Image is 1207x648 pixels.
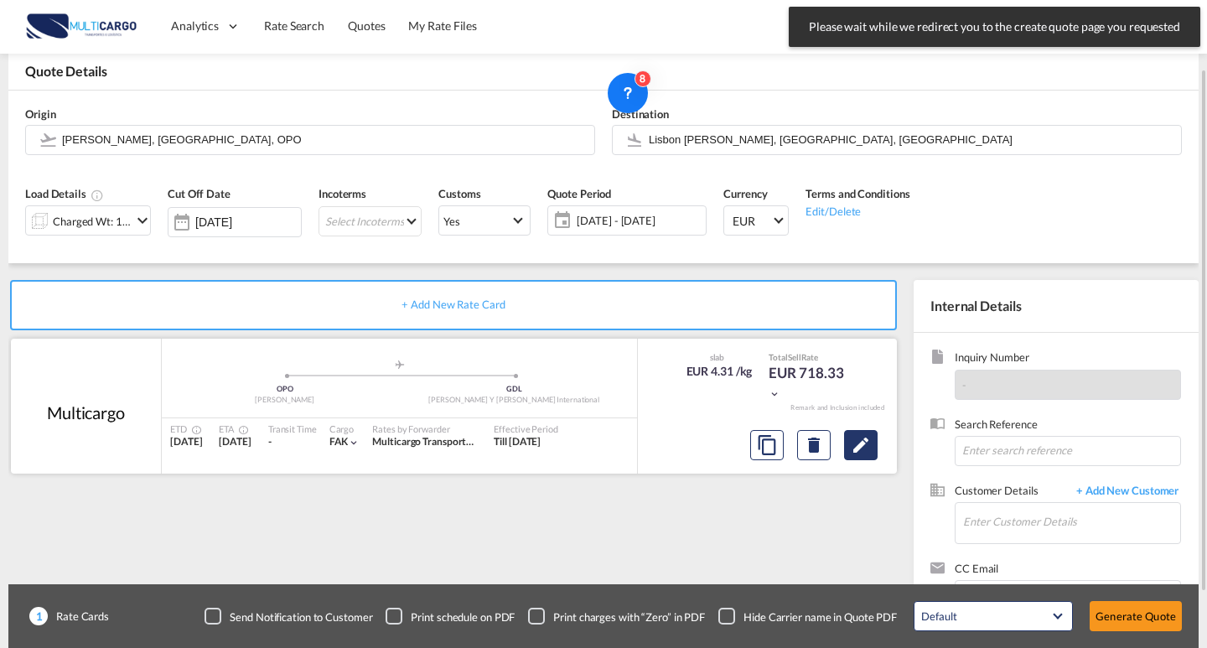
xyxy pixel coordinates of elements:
div: + Add New Rate Card [10,280,897,330]
button: Copy [750,430,784,460]
input: Search by Door/Airport [649,125,1173,154]
div: Rates by Forwarder [372,422,477,435]
span: FAK [329,435,349,448]
span: My Rate Files [408,18,477,33]
input: Select [195,215,301,229]
img: 82db67801a5411eeacfdbd8acfa81e61.png [25,8,138,45]
button: Delete [797,430,831,460]
input: Search by Door/Airport [62,125,586,154]
div: Default [921,609,956,623]
md-icon: Estimated Time Of Arrival [234,425,244,435]
div: EUR 4.31 /kg [686,363,753,380]
md-icon: Chargeable Weight [91,189,104,202]
div: Send Notification to Customer [230,609,372,625]
md-select: Select Currency: € EUREuro [723,205,789,236]
span: Load Details [25,187,104,200]
div: Yes [443,215,460,228]
md-chips-wrap: Chips container. Enter the text area, then type text, and press enter to add a chip. [962,581,1180,618]
div: [PERSON_NAME] Y [PERSON_NAME] International [400,395,629,406]
md-checkbox: Checkbox No Ink [205,608,372,625]
div: Effective Period [494,422,557,435]
button: Edit [844,430,878,460]
md-select: Select Incoterms [319,206,422,236]
div: Edit/Delete [806,202,909,219]
div: OPO [170,384,400,395]
button: Generate Quote [1090,601,1182,631]
div: Print schedule on PDF [411,609,515,625]
span: Rate Cards [48,609,109,624]
div: GDL [400,384,629,395]
span: + Add New Rate Card [401,298,505,311]
span: [DATE] [219,435,251,448]
span: Please wait while we redirect you to the create quote page you requested [804,18,1185,35]
div: Transit Time [268,422,317,435]
div: Quote Details [8,62,1199,89]
span: Analytics [171,18,219,34]
span: Search Reference [955,417,1181,436]
span: Inquiry Number [955,350,1181,369]
span: Quote Period [547,187,611,200]
span: Quotes [348,18,385,33]
span: [DATE] - [DATE] [577,213,702,228]
md-icon: icon-chevron-down [348,437,360,448]
div: Multicargo Transportes e Logistica [372,435,477,449]
span: CC Email [955,561,1181,580]
md-input-container: Francisco de Sá Carneiro, Porto, OPO [25,125,595,155]
span: EUR [733,213,771,230]
span: Till [DATE] [494,435,541,448]
span: Cut Off Date [168,187,231,200]
md-icon: icon-chevron-down [132,210,153,231]
md-icon: assets/icons/custom/roll-o-plane.svg [390,360,410,369]
div: [PERSON_NAME] [170,395,400,406]
div: Charged Wt: 166.67 KGicon-chevron-down [25,205,151,236]
span: Currency [723,187,767,200]
input: Enter Customer Details [963,503,1180,541]
input: Chips input. [965,583,1132,618]
md-select: Select Customs: Yes [438,205,531,236]
span: Incoterms [319,187,366,200]
md-icon: assets/icons/custom/copyQuote.svg [757,435,777,455]
md-icon: icon-chevron-down [769,388,780,400]
md-icon: icon-calendar [548,210,568,231]
md-input-container: Lisbon Portela, Lisbon, LIS [612,125,1182,155]
md-checkbox: Checkbox No Ink [718,608,897,625]
div: Remark and Inclusion included [778,403,897,412]
md-checkbox: Checkbox No Ink [528,608,705,625]
span: Origin [25,107,55,121]
span: + Add New Customer [1068,483,1181,502]
div: - [268,435,317,449]
span: Rate Search [264,18,324,33]
div: slab [682,351,753,363]
div: Hide Carrier name in Quote PDF [743,609,897,625]
span: Terms and Conditions [806,187,909,200]
span: [DATE] [170,435,202,448]
div: Charged Wt: 166.67 KG [53,210,132,233]
div: Multicargo [47,401,125,424]
span: Sell [788,352,801,362]
div: Till 12 Oct 2025 [494,435,541,449]
md-icon: Estimated Time Of Departure [187,425,197,435]
div: ETA [219,422,251,435]
span: Multicargo Transportes e Logistica [372,435,522,448]
md-checkbox: Checkbox No Ink [386,608,515,625]
span: - [962,378,966,391]
div: Internal Details [914,280,1199,332]
div: EUR 718.33 [769,363,852,403]
span: 1 [29,607,48,625]
div: ETD [170,422,202,435]
span: Customs [438,187,480,200]
div: Print charges with “Zero” in PDF [553,609,705,625]
div: Cargo [329,422,360,435]
div: Total Rate [769,351,852,363]
span: Customer Details [955,483,1068,502]
span: [DATE] - [DATE] [572,209,706,232]
input: Enter search reference [955,436,1181,466]
span: Destination [612,107,669,121]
